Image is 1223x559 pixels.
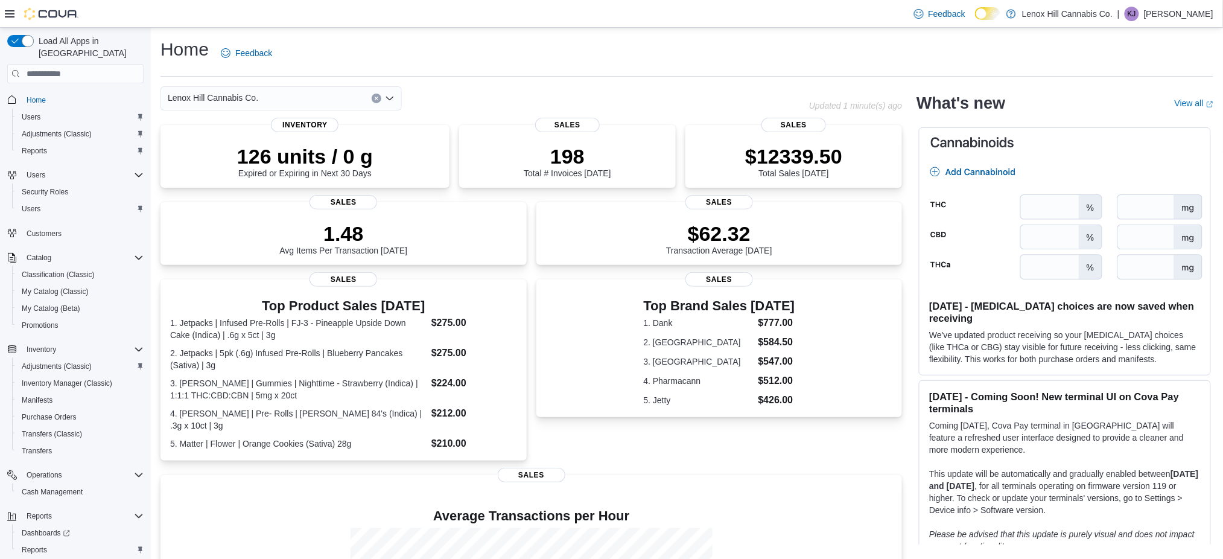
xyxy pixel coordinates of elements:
span: Promotions [22,321,59,330]
button: Security Roles [12,184,148,200]
span: Adjustments (Classic) [17,127,144,141]
span: My Catalog (Beta) [22,304,80,313]
span: Sales [310,195,377,209]
span: Inventory Manager (Classic) [17,376,144,391]
a: Manifests [17,393,57,407]
span: Sales [685,195,753,209]
span: Transfers (Classic) [17,427,144,441]
span: Users [22,168,144,182]
button: Purchase Orders [12,409,148,426]
a: Purchase Orders [17,410,81,424]
button: Transfers [12,442,148,459]
span: Users [17,202,144,216]
button: Transfers (Classic) [12,426,148,442]
span: Reports [22,509,144,523]
button: Users [12,109,148,126]
span: Inventory Manager (Classic) [22,379,112,388]
span: Cash Management [22,487,83,497]
span: My Catalog (Classic) [17,284,144,299]
span: Customers [22,226,144,241]
span: Dashboards [17,526,144,540]
span: Users [27,170,45,180]
button: Customers [2,225,148,242]
span: Inventory [271,118,338,132]
span: Sales [310,272,377,287]
a: Security Roles [17,185,73,199]
button: Home [2,91,148,108]
button: Cash Management [12,484,148,500]
span: Purchase Orders [17,410,144,424]
a: Users [17,110,45,124]
span: Manifests [22,395,52,405]
span: Transfers (Classic) [22,429,82,439]
span: Users [17,110,144,124]
span: Customers [27,229,62,238]
a: Inventory Manager (Classic) [17,376,117,391]
span: Security Roles [22,187,68,197]
span: Manifests [17,393,144,407]
span: Inventory [22,342,144,357]
a: Users [17,202,45,216]
span: My Catalog (Beta) [17,301,144,316]
button: Operations [22,468,67,482]
button: Reports [12,142,148,159]
button: My Catalog (Classic) [12,283,148,300]
button: Users [2,167,148,184]
span: Reports [17,543,144,557]
button: Manifests [12,392,148,409]
button: Adjustments (Classic) [12,126,148,142]
span: Classification (Classic) [17,267,144,282]
span: Reports [27,511,52,521]
a: Transfers [17,444,57,458]
a: Transfers (Classic) [17,427,87,441]
span: Dashboards [22,528,70,538]
span: Sales [535,118,600,132]
span: Inventory [27,345,56,354]
span: Feedback [929,8,965,20]
span: Cash Management [17,485,144,499]
span: Adjustments (Classic) [17,359,144,374]
span: Users [22,204,40,214]
button: Catalog [2,249,148,266]
button: Reports [12,541,148,558]
button: Promotions [12,317,148,334]
p: | [1117,7,1120,21]
a: Classification (Classic) [17,267,100,282]
a: Reports [17,543,52,557]
span: KJ [1128,7,1136,21]
a: Cash Management [17,485,87,499]
span: Home [27,95,46,105]
span: Operations [22,468,144,482]
button: Users [12,200,148,217]
a: Adjustments (Classic) [17,127,97,141]
span: Reports [22,545,47,555]
a: Adjustments (Classic) [17,359,97,374]
input: Dark Mode [975,7,1000,20]
div: Kevin Jimenez [1125,7,1139,21]
span: Reports [22,146,47,156]
span: My Catalog (Classic) [22,287,89,296]
span: Purchase Orders [22,412,77,422]
span: Sales [761,118,827,132]
span: Reports [17,144,144,158]
button: Reports [22,509,57,523]
span: Load All Apps in [GEOGRAPHIC_DATA] [34,35,144,59]
button: Operations [2,467,148,484]
a: Reports [17,144,52,158]
span: Catalog [22,251,144,265]
span: Transfers [17,444,144,458]
a: Dashboards [17,526,75,540]
button: Catalog [22,251,56,265]
span: Classification (Classic) [22,270,95,279]
span: Home [22,92,144,107]
a: Customers [22,226,66,241]
p: [PERSON_NAME] [1144,7,1213,21]
a: Feedback [909,2,970,26]
span: Operations [27,470,62,480]
a: Dashboards [12,525,148,541]
span: Transfers [22,446,52,456]
span: Adjustments (Classic) [22,362,92,371]
button: Users [22,168,50,182]
button: Classification (Classic) [12,266,148,283]
span: Adjustments (Classic) [22,129,92,139]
